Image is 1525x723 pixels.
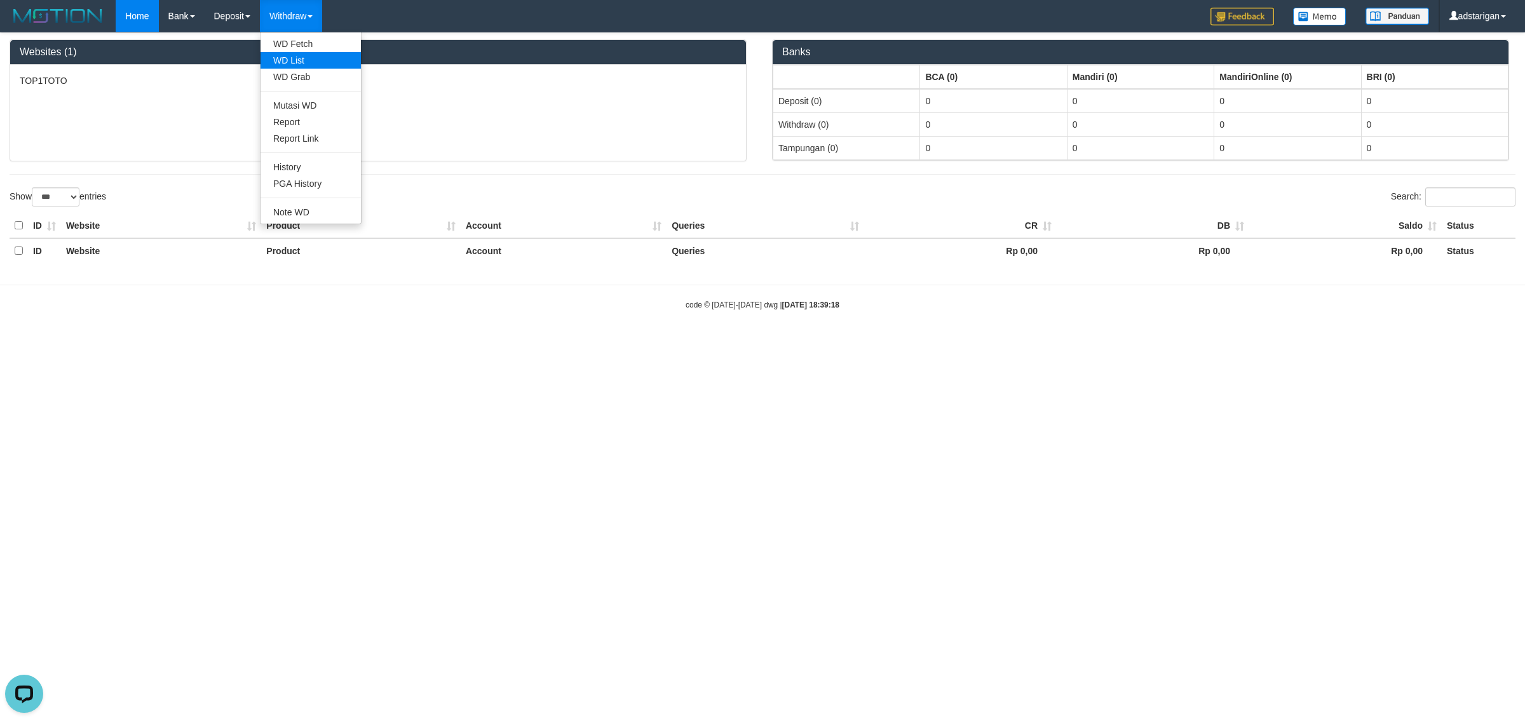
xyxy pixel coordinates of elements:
[1293,8,1346,25] img: Button%20Memo.svg
[1442,213,1515,238] th: Status
[1210,8,1274,25] img: Feedback.jpg
[773,65,920,89] th: Group: activate to sort column ascending
[1249,213,1442,238] th: Saldo
[920,112,1067,136] td: 0
[686,301,839,309] small: code © [DATE]-[DATE] dwg |
[667,238,864,263] th: Queries
[1425,187,1515,206] input: Search:
[782,301,839,309] strong: [DATE] 18:39:18
[920,65,1067,89] th: Group: activate to sort column ascending
[864,238,1057,263] th: Rp 0,00
[10,187,106,206] label: Show entries
[28,238,61,263] th: ID
[773,89,920,113] td: Deposit (0)
[920,89,1067,113] td: 0
[61,238,261,263] th: Website
[1067,112,1214,136] td: 0
[1391,187,1515,206] label: Search:
[461,238,667,263] th: Account
[261,175,361,192] a: PGA History
[1214,89,1361,113] td: 0
[1214,112,1361,136] td: 0
[1214,65,1361,89] th: Group: activate to sort column ascending
[20,46,736,58] h3: Websites (1)
[261,204,361,220] a: Note WD
[261,238,461,263] th: Product
[261,159,361,175] a: History
[32,187,79,206] select: Showentries
[1442,238,1515,263] th: Status
[461,213,667,238] th: Account
[261,36,361,52] a: WD Fetch
[1366,8,1429,25] img: panduan.png
[920,136,1067,159] td: 0
[864,213,1057,238] th: CR
[1361,89,1508,113] td: 0
[773,136,920,159] td: Tampungan (0)
[1214,136,1361,159] td: 0
[1361,65,1508,89] th: Group: activate to sort column ascending
[261,213,461,238] th: Product
[261,130,361,147] a: Report Link
[1361,112,1508,136] td: 0
[20,74,736,87] p: TOP1TOTO
[5,5,43,43] button: Open LiveChat chat widget
[782,46,1499,58] h3: Banks
[1057,238,1249,263] th: Rp 0,00
[1057,213,1249,238] th: DB
[261,52,361,69] a: WD List
[773,112,920,136] td: Withdraw (0)
[10,6,106,25] img: MOTION_logo.png
[261,114,361,130] a: Report
[1249,238,1442,263] th: Rp 0,00
[1067,136,1214,159] td: 0
[1067,65,1214,89] th: Group: activate to sort column ascending
[1067,89,1214,113] td: 0
[667,213,864,238] th: Queries
[261,97,361,114] a: Mutasi WD
[261,69,361,85] a: WD Grab
[61,213,261,238] th: Website
[1361,136,1508,159] td: 0
[28,213,61,238] th: ID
